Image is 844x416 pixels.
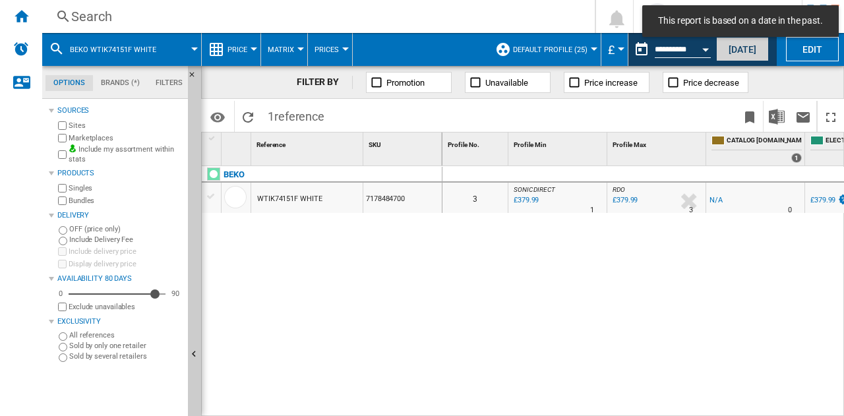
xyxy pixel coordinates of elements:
div: Sort None [610,133,706,153]
button: Reload [235,101,261,132]
span: RDO [613,186,625,193]
label: Include my assortment within stats [69,144,183,165]
span: This report is based on a date in the past. [654,15,827,28]
div: 1 offers sold by CATALOG BEKO.UK [791,153,802,163]
div: Search [71,7,560,26]
div: This report is based on a date in the past. [628,33,713,66]
div: Delivery Time : 3 days [689,204,693,217]
button: Send this report by email [790,101,816,132]
input: OFF (price only) [59,226,67,235]
span: Profile No. [448,141,479,148]
span: Reference [256,141,286,148]
input: Display delivery price [58,303,67,311]
span: CATALOG [DOMAIN_NAME] [727,136,802,147]
input: Bundles [58,196,67,205]
div: Sort None [254,133,363,153]
span: Price increase [584,78,638,88]
input: Marketplaces [58,134,67,142]
label: Sold by only one retailer [69,341,183,351]
span: Unavailable [485,78,528,88]
div: 0 [55,289,66,299]
input: Include delivery price [58,247,67,256]
md-tab-item: Options [45,75,93,91]
img: alerts-logo.svg [13,41,29,57]
span: Price decrease [683,78,739,88]
div: BEKO WTIK74151F WHITE [49,33,195,66]
div: SKU Sort None [366,133,442,153]
div: Profile Max Sort None [610,133,706,153]
div: Profile Min Sort None [511,133,607,153]
div: Sort None [445,133,508,153]
div: Products [57,168,183,179]
input: Sold by several retailers [59,353,67,362]
button: Maximize [818,101,844,132]
div: FILTER BY [297,76,353,89]
div: Delivery [57,210,183,221]
label: Marketplaces [69,133,183,143]
div: Last updated : Tuesday, 2 July 2024 23:00 [611,194,638,207]
button: Promotion [366,72,452,93]
div: Sort None [511,133,607,153]
span: SKU [369,141,381,148]
input: Sites [58,121,67,130]
button: Prices [315,33,346,66]
label: Singles [69,183,183,193]
div: Exclusivity [57,316,183,327]
button: md-calendar [628,36,655,63]
div: Reference Sort None [254,133,363,153]
label: Include Delivery Fee [69,235,183,245]
span: Prices [315,45,339,54]
img: mysite-bg-18x18.png [69,144,76,152]
label: OFF (price only) [69,224,183,234]
button: Bookmark this report [737,101,763,132]
input: Display delivery price [58,260,67,268]
button: [DATE] [716,37,769,61]
label: Sites [69,121,183,131]
div: Availability 80 Days [57,274,183,284]
button: Unavailable [465,72,551,93]
label: Include delivery price [69,247,183,256]
label: Bundles [69,196,183,206]
div: Delivery Time : 1 day [590,204,594,217]
div: N/A [709,194,723,207]
button: Default profile (25) [513,33,594,66]
input: All references [59,332,67,341]
md-menu: Currency [601,33,628,66]
span: Default profile (25) [513,45,588,54]
div: Sort None [224,133,251,153]
div: Price [208,33,254,66]
button: Options [204,105,231,129]
button: Price [227,33,254,66]
div: 90 [168,289,183,299]
span: SONIC DIRECT [514,186,555,193]
span: Matrix [268,45,294,54]
input: Singles [58,184,67,193]
div: Default profile (25) [495,33,594,66]
button: Download in Excel [764,101,790,132]
div: Last updated : Tuesday, 2 July 2024 23:00 [512,194,539,207]
button: Hide [188,66,204,90]
span: Profile Min [514,141,547,148]
span: 1 [261,101,331,129]
button: Open calendar [694,36,717,59]
span: £ [608,43,615,57]
span: reference [274,109,324,123]
md-tab-item: Brands (*) [93,75,148,91]
span: BEKO WTIK74151F WHITE [70,45,156,54]
div: £379.99 [810,196,835,204]
button: Price increase [564,72,649,93]
input: Include my assortment within stats [58,146,67,163]
md-tab-item: Filters [148,75,191,91]
div: 3 [442,183,508,213]
div: Profile No. Sort None [445,133,508,153]
label: Display delivery price [69,259,183,269]
button: Price decrease [663,72,748,93]
label: Sold by several retailers [69,351,183,361]
label: All references [69,330,183,340]
div: Delivery Time : 0 day [788,204,792,217]
button: Matrix [268,33,301,66]
md-slider: Availability [69,287,166,301]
